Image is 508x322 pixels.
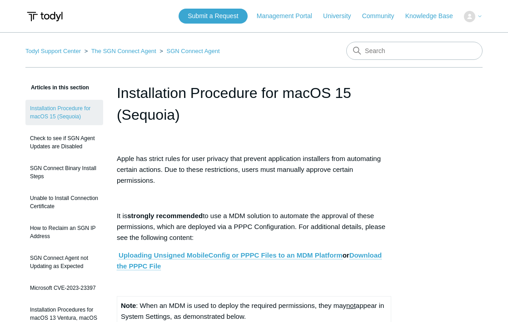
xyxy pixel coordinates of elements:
input: Search [346,42,483,60]
img: Todyl Support Center Help Center home page [25,8,64,25]
a: University [323,11,360,21]
strong: strongly recommended [127,212,203,220]
a: SGN Connect Binary Install Steps [25,160,103,185]
a: SGN Connect Agent [167,48,220,54]
p: It is to use a MDM solution to automate the approval of these permissions, which are deployed via... [117,210,391,243]
a: Unable to Install Connection Certificate [25,190,103,215]
a: Community [362,11,403,21]
li: SGN Connect Agent [158,48,219,54]
a: How to Reclaim an SGN IP Address [25,220,103,245]
a: Microsoft CVE-2023-23397 [25,279,103,297]
li: Todyl Support Center [25,48,83,54]
a: Check to see if SGN Agent Updates are Disabled [25,130,103,155]
h1: Installation Procedure for macOS 15 (Sequoia) [117,82,391,126]
span: Articles in this section [25,84,89,91]
p: Apple has strict rules for user privacy that prevent application installers from automating certa... [117,153,391,186]
a: Installation Procedure for macOS 15 (Sequoia) [25,100,103,125]
a: Management Portal [257,11,321,21]
a: Knowledge Base [405,11,462,21]
strong: or [117,251,382,270]
a: Uploading Unsigned MobileConfig or PPPC Files to an MDM Platform [119,251,343,259]
span: not [346,302,356,309]
a: Todyl Support Center [25,48,81,54]
a: SGN Connect Agent not Updating as Expected [25,249,103,275]
strong: Note [121,302,136,309]
a: Submit a Request [179,9,247,24]
a: The SGN Connect Agent [91,48,156,54]
li: The SGN Connect Agent [83,48,158,54]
